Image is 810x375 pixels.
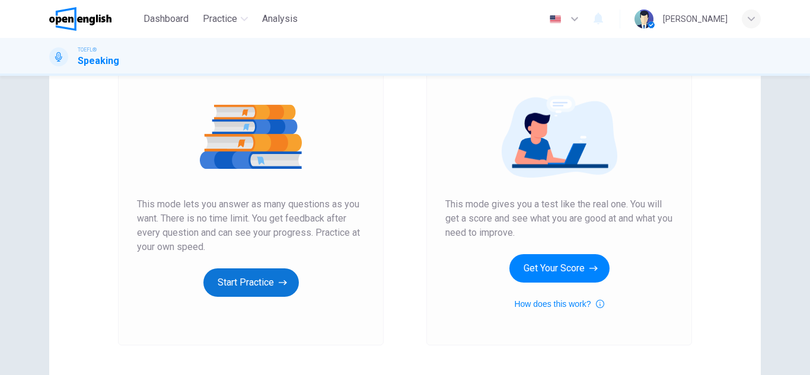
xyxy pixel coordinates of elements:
[203,12,237,26] span: Practice
[509,254,610,283] button: Get Your Score
[139,8,193,30] button: Dashboard
[548,15,563,24] img: en
[198,8,253,30] button: Practice
[78,54,119,68] h1: Speaking
[78,46,97,54] span: TOEFL®
[634,9,653,28] img: Profile picture
[137,197,365,254] span: This mode lets you answer as many questions as you want. There is no time limit. You get feedback...
[49,7,111,31] img: OpenEnglish logo
[514,297,604,311] button: How does this work?
[49,7,139,31] a: OpenEnglish logo
[203,268,299,297] button: Start Practice
[262,12,298,26] span: Analysis
[663,12,728,26] div: [PERSON_NAME]
[143,12,189,26] span: Dashboard
[445,197,673,240] span: This mode gives you a test like the real one. You will get a score and see what you are good at a...
[257,8,302,30] button: Analysis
